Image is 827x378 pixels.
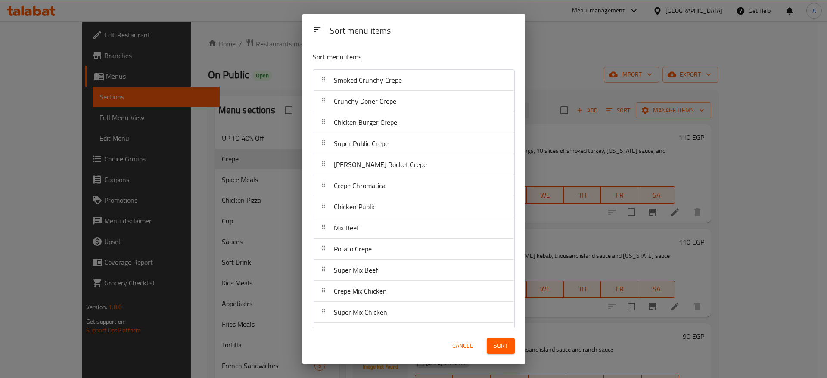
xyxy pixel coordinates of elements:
button: Cancel [449,338,476,354]
div: Chicken Public [313,196,514,217]
span: Super Mix Chicken [334,306,387,319]
div: Crepe Chromatica [313,175,514,196]
div: Potato Crepe [313,239,514,260]
div: Crunchy Doner Crepe [313,91,514,112]
span: Crunchy Doner Crepe [334,95,396,108]
span: Potato Crepe [334,242,372,255]
div: Sort menu items [326,22,518,41]
span: [PERSON_NAME] Rocket Crepe [334,158,427,171]
p: Sort menu items [313,52,473,62]
div: Super Mix Chicken [313,302,514,323]
span: Super Public Crepe [334,137,389,150]
span: Sort [494,341,508,351]
span: Cancel [452,341,473,351]
div: Sausage [313,323,514,344]
div: Super Public Crepe [313,133,514,154]
div: Chicken Burger Crepe [313,112,514,133]
span: Chicken Public [334,200,376,213]
div: Mix Beef [313,217,514,239]
div: Smoked Crunchy Crepe [313,70,514,91]
div: [PERSON_NAME] Rocket Crepe [313,154,514,175]
span: Super Mix Beef [334,263,378,276]
span: Crepe Chromatica [334,179,386,192]
span: Mix Beef [334,221,359,234]
div: Crepe Mix Chicken [313,281,514,302]
span: Smoked Crunchy Crepe [334,74,402,87]
button: Sort [487,338,515,354]
div: Super Mix Beef [313,260,514,281]
span: Sausage [334,327,358,340]
span: Crepe Mix Chicken [334,285,387,297]
span: Chicken Burger Crepe [334,116,397,129]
